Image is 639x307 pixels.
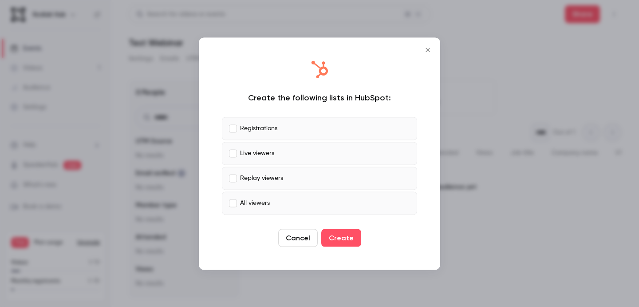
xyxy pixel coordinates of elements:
button: Close [419,41,437,59]
p: Registrations [240,124,277,133]
div: Create the following lists in HubSpot: [222,92,417,103]
button: Cancel [278,229,318,247]
button: Create [321,229,361,247]
p: Replay viewers [240,174,283,183]
p: All viewers [240,199,270,208]
p: Live viewers [240,149,274,158]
